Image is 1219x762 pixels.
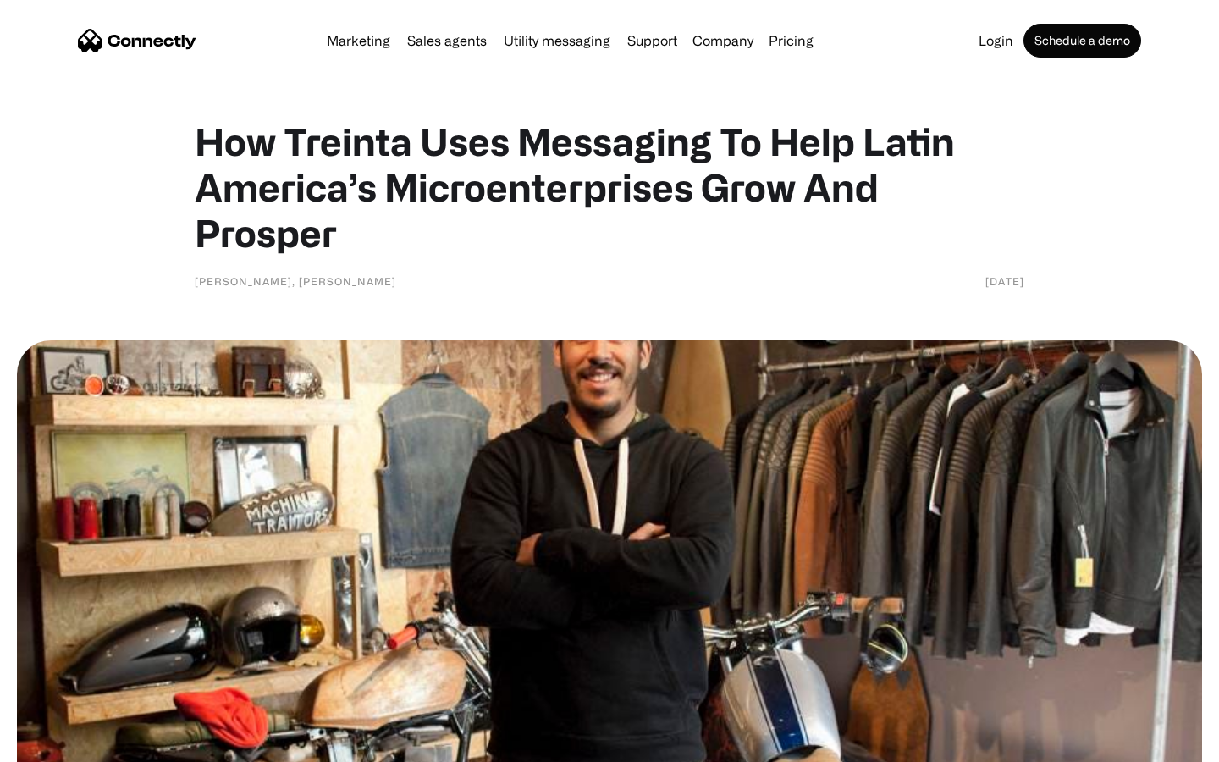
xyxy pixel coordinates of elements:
div: [PERSON_NAME], [PERSON_NAME] [195,273,396,290]
a: Pricing [762,34,820,47]
div: Company [692,29,753,52]
a: Schedule a demo [1023,24,1141,58]
aside: Language selected: English [17,732,102,756]
div: Company [687,29,758,52]
ul: Language list [34,732,102,756]
a: Marketing [320,34,397,47]
a: Sales agents [400,34,494,47]
a: Support [621,34,684,47]
div: [DATE] [985,273,1024,290]
a: Utility messaging [497,34,617,47]
a: Login [972,34,1020,47]
a: home [78,28,196,53]
h1: How Treinta Uses Messaging To Help Latin America’s Microenterprises Grow And Prosper [195,119,1024,256]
